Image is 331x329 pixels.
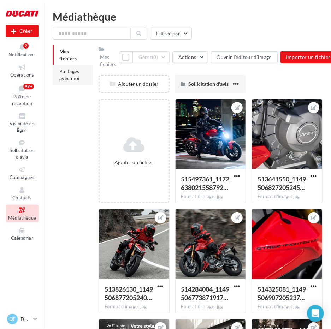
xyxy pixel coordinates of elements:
span: Médiathèque [8,215,36,221]
span: Importer un fichier [286,54,331,60]
span: Campagnes [10,174,35,180]
span: Boîte de réception [12,94,32,106]
a: Boîte de réception99+ [6,82,39,108]
span: 515497361_1172638021558792_391233717574405718_n [181,175,230,191]
span: Notifications [8,52,36,58]
div: Format d'image: jpg [181,193,240,200]
a: Calendrier [6,225,39,243]
a: Contacts [6,185,39,202]
a: Campagnes [6,164,39,181]
button: Gérer(0) [132,51,170,63]
a: Visibilité en ligne [6,110,39,134]
span: Contacts [12,195,32,201]
div: Ajouter un fichier [102,159,166,166]
div: Open Intercom Messenger [307,305,324,322]
a: DT DUCATI TOULON [6,312,39,326]
div: 99+ [23,84,34,89]
span: 514325081_1149506907205237_4097090353054605855_n [258,285,306,301]
span: Opérations [10,72,34,78]
button: Ouvrir l'éditeur d'image [211,51,278,63]
span: Actions [178,54,196,60]
div: Médiathèque [53,11,323,22]
span: 514284004_1149506773871917_1063898634193735393_n [181,285,230,301]
span: Visibilité en ligne [10,121,34,133]
span: Calendrier [11,235,33,241]
button: Actions [172,51,208,63]
span: Sollicitation d'avis [10,148,34,160]
span: (0) [152,54,158,60]
p: DUCATI TOULON [20,316,30,323]
button: Notifications 2 [6,42,39,59]
div: 2 [23,43,29,49]
button: Créer [6,25,39,37]
span: Partagés avec moi [59,68,80,81]
span: 513641550_1149506827205245_6172363074746674840_n [258,175,306,191]
span: 513826130_1149506877205240_2533067037167332359_n [105,285,153,301]
div: Format d'image: jpg [258,193,317,200]
div: Format d'image: jpg [258,304,317,310]
a: Médiathèque [6,205,39,222]
div: Format d'image: jpg [181,304,240,310]
div: Format d'image: jpg [105,304,164,310]
div: Ajouter un dossier [100,80,169,88]
div: Mes fichiers [100,54,116,68]
div: Nouvelle campagne [6,25,39,37]
a: Opérations [6,62,39,79]
span: Mes fichiers [59,48,77,61]
a: Sollicitation d'avis [6,137,39,161]
button: Filtrer par [150,28,192,40]
span: DT [10,316,16,323]
span: Sollicitation d'avis [189,81,229,87]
